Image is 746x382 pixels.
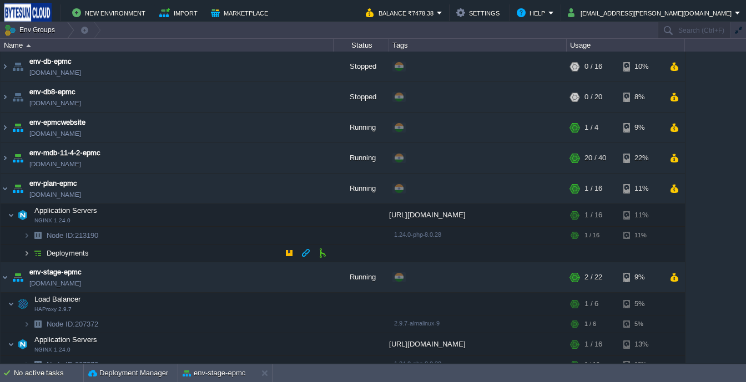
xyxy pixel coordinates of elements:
[623,204,659,226] div: 11%
[30,245,46,262] img: AMDAwAAAACH5BAEAAAAALAAAAAABAAEAAAICRAEAOw==
[34,217,70,224] span: NGINX 1.24.0
[29,159,81,170] span: [DOMAIN_NAME]
[47,360,75,369] span: Node ID:
[159,6,201,19] button: Import
[584,52,602,82] div: 0 / 16
[29,56,72,67] span: env-db-epmc
[623,227,659,244] div: 11%
[47,320,75,328] span: Node ID:
[4,22,59,38] button: Env Groups
[334,52,389,82] div: Stopped
[623,315,659,333] div: 5%
[211,6,271,19] button: Marketplace
[10,52,26,82] img: AMDAwAAAACH5BAEAAAAALAAAAAABAAEAAAICRAEAOw==
[23,227,30,244] img: AMDAwAAAACH5BAEAAAAALAAAAAABAAEAAAICRAEAOw==
[584,315,596,333] div: 1 / 6
[47,231,75,240] span: Node ID:
[183,368,245,379] button: env-stage-epmc
[8,333,14,355] img: AMDAwAAAACH5BAEAAAAALAAAAAABAAEAAAICRAEAOw==
[1,262,9,292] img: AMDAwAAAACH5BAEAAAAALAAAAAABAAEAAAICRAEAOw==
[34,306,72,313] span: HAProxy 2.9.7
[389,333,567,355] div: [URL][DOMAIN_NAME]
[334,113,389,142] div: Running
[1,174,9,203] img: AMDAwAAAACH5BAEAAAAALAAAAAABAAEAAAICRAEAOw==
[33,294,82,304] span: Load Balancer
[394,231,441,238] span: 1.24.0-php-8.0.28
[23,315,30,333] img: AMDAwAAAACH5BAEAAAAALAAAAAABAAEAAAICRAEAOw==
[334,39,389,52] div: Status
[584,262,602,292] div: 2 / 22
[26,44,31,47] img: AMDAwAAAACH5BAEAAAAALAAAAAABAAEAAAICRAEAOw==
[567,39,684,52] div: Usage
[29,117,85,128] span: env-epmcwebsite
[29,86,75,98] a: env-db8-epmc
[394,360,441,367] span: 1.24.0-php-8.0.28
[334,262,389,292] div: Running
[1,82,9,112] img: AMDAwAAAACH5BAEAAAAALAAAAAABAAEAAAICRAEAOw==
[623,113,659,142] div: 9%
[46,319,100,329] a: Node ID:207372
[15,333,31,355] img: AMDAwAAAACH5BAEAAAAALAAAAAABAAEAAAICRAEAOw==
[584,204,602,226] div: 1 / 16
[72,6,149,19] button: New Environment
[1,52,9,82] img: AMDAwAAAACH5BAEAAAAALAAAAAABAAEAAAICRAEAOw==
[33,206,99,215] a: Application ServersNGINX 1.24.0
[623,143,659,173] div: 22%
[29,67,81,78] span: [DOMAIN_NAME]
[10,262,26,292] img: AMDAwAAAACH5BAEAAAAALAAAAAABAAEAAAICRAEAOw==
[23,245,30,262] img: AMDAwAAAACH5BAEAAAAALAAAAAABAAEAAAICRAEAOw==
[46,248,90,258] a: Deployments
[30,315,46,333] img: AMDAwAAAACH5BAEAAAAALAAAAAABAAEAAAICRAEAOw==
[584,82,602,112] div: 0 / 20
[394,320,440,327] span: 2.9.7-almalinux-9
[584,333,602,355] div: 1 / 16
[456,6,503,19] button: Settings
[1,39,333,52] div: Name
[1,143,9,173] img: AMDAwAAAACH5BAEAAAAALAAAAAABAAEAAAICRAEAOw==
[15,204,31,226] img: AMDAwAAAACH5BAEAAAAALAAAAAABAAEAAAICRAEAOw==
[623,52,659,82] div: 10%
[517,6,548,19] button: Help
[1,113,9,142] img: AMDAwAAAACH5BAEAAAAALAAAAAABAAEAAAICRAEAOw==
[29,147,100,159] a: env-mdb-11-4-2-epmc
[584,293,598,315] div: 1 / 6
[584,356,599,373] div: 1 / 16
[29,98,81,109] span: [DOMAIN_NAME]
[623,333,659,355] div: 13%
[46,231,100,240] a: Node ID:213190
[23,356,30,373] img: AMDAwAAAACH5BAEAAAAALAAAAAABAAEAAAICRAEAOw==
[8,293,14,315] img: AMDAwAAAACH5BAEAAAAALAAAAAABAAEAAAICRAEAOw==
[623,174,659,203] div: 11%
[29,278,81,289] a: [DOMAIN_NAME]
[10,113,26,142] img: AMDAwAAAACH5BAEAAAAALAAAAAABAAEAAAICRAEAOw==
[10,143,26,173] img: AMDAwAAAACH5BAEAAAAALAAAAAABAAEAAAICRAEAOw==
[15,293,31,315] img: AMDAwAAAACH5BAEAAAAALAAAAAABAAEAAAICRAEAOw==
[584,113,598,142] div: 1 / 4
[33,295,82,303] a: Load BalancerHAProxy 2.9.7
[10,82,26,112] img: AMDAwAAAACH5BAEAAAAALAAAAAABAAEAAAICRAEAOw==
[390,39,566,52] div: Tags
[623,82,659,112] div: 8%
[389,204,567,226] div: [URL][DOMAIN_NAME]
[10,174,26,203] img: AMDAwAAAACH5BAEAAAAALAAAAAABAAEAAAICRAEAOw==
[334,174,389,203] div: Running
[46,360,100,369] span: 207373
[34,347,70,353] span: NGINX 1.24.0
[623,262,659,292] div: 9%
[29,267,82,278] a: env-stage-epmc
[29,178,77,189] a: env-plan-epmc
[33,335,99,344] a: Application ServersNGINX 1.24.0
[568,6,735,19] button: [EMAIL_ADDRESS][PERSON_NAME][DOMAIN_NAME]
[334,82,389,112] div: Stopped
[88,368,168,379] button: Deployment Manager
[29,189,81,200] a: [DOMAIN_NAME]
[366,6,437,19] button: Balance ₹7478.38
[14,364,83,382] div: No active tasks
[46,231,100,240] span: 213190
[584,143,606,173] div: 20 / 40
